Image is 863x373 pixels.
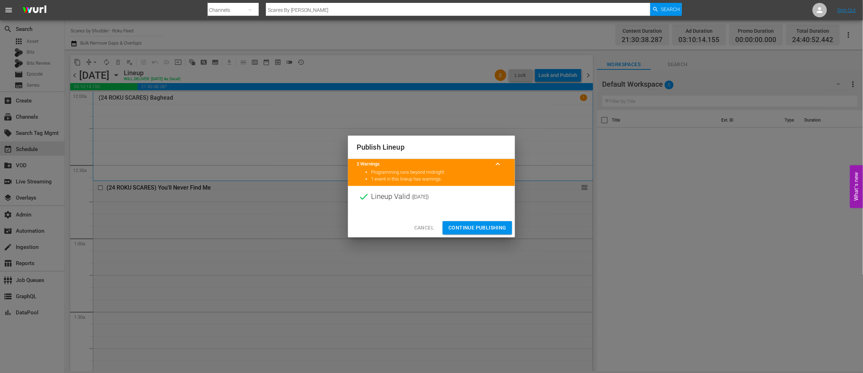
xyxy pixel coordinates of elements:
span: menu [4,6,13,14]
a: Sign Out [837,7,856,13]
button: Cancel [408,221,440,235]
img: ans4CAIJ8jUAAAAAAAAAAAAAAAAAAAAAAAAgQb4GAAAAAAAAAAAAAAAAAAAAAAAAJMjXAAAAAAAAAAAAAAAAAAAAAAAAgAT5G... [17,2,52,19]
title: 2 Warnings [357,161,489,168]
h2: Publish Lineup [357,141,506,153]
span: keyboard_arrow_up [493,160,502,168]
button: Open Feedback Widget [850,165,863,208]
div: Lineup Valid [348,186,515,208]
span: ( [DATE] ) [412,191,429,202]
span: Search [661,3,680,16]
button: keyboard_arrow_up [489,155,506,173]
span: Cancel [414,223,434,232]
span: Continue Publishing [448,223,506,232]
li: Programming runs beyond midnight [371,169,506,176]
button: Continue Publishing [443,221,512,235]
li: 1 event in this lineup has warnings. [371,176,506,183]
